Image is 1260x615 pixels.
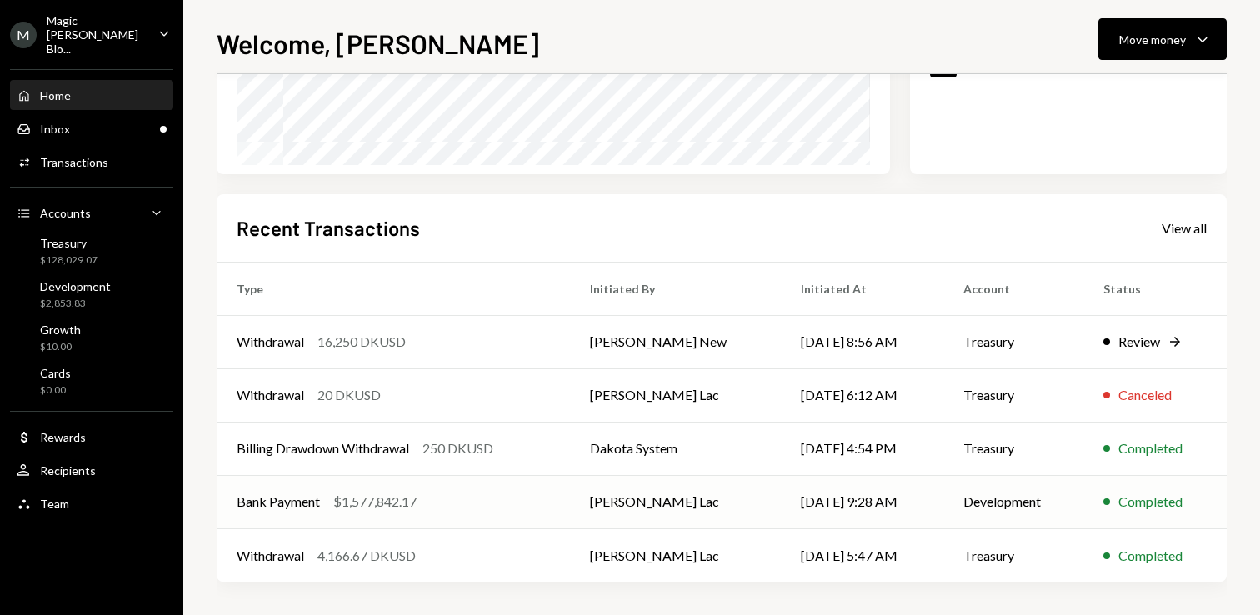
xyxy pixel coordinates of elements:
div: Completed [1118,492,1182,512]
td: [DATE] 9:28 AM [781,475,943,528]
div: M [10,22,37,48]
td: [PERSON_NAME] Lac [570,475,781,528]
div: Magic [PERSON_NAME] Blo... [47,13,145,56]
div: 20 DKUSD [317,385,381,405]
div: Rewards [40,430,86,444]
td: Dakota System [570,422,781,475]
div: Move money [1119,31,1186,48]
div: Billing Drawdown Withdrawal [237,438,409,458]
div: Team [40,497,69,511]
div: Growth [40,322,81,337]
div: Review [1118,332,1160,352]
a: Treasury$128,029.07 [10,231,173,271]
td: Development [943,475,1083,528]
a: Recipients [10,455,173,485]
div: Home [40,88,71,102]
div: $0.00 [40,383,71,397]
div: Treasury [40,236,97,250]
th: Initiated By [570,262,781,315]
td: Treasury [943,422,1083,475]
div: Development [40,279,111,293]
td: [PERSON_NAME] New [570,315,781,368]
div: Withdrawal [237,546,304,566]
div: Inbox [40,122,70,136]
th: Account [943,262,1083,315]
div: 4,166.67 DKUSD [317,546,416,566]
div: Withdrawal [237,385,304,405]
div: Cards [40,366,71,380]
a: Cards$0.00 [10,361,173,401]
div: $128,029.07 [40,253,97,267]
div: Completed [1118,546,1182,566]
td: [DATE] 5:47 AM [781,528,943,582]
div: Accounts [40,206,91,220]
div: Canceled [1118,385,1172,405]
a: View all [1162,218,1207,237]
div: $1,577,842.17 [333,492,417,512]
div: Bank Payment [237,492,320,512]
th: Initiated At [781,262,943,315]
a: Team [10,488,173,518]
td: Treasury [943,528,1083,582]
div: 16,250 DKUSD [317,332,406,352]
div: $2,853.83 [40,297,111,311]
h2: Recent Transactions [237,214,420,242]
th: Type [217,262,570,315]
a: Accounts [10,197,173,227]
div: 250 DKUSD [422,438,493,458]
td: [PERSON_NAME] Lac [570,368,781,422]
td: Treasury [943,368,1083,422]
div: View all [1162,220,1207,237]
a: Inbox [10,113,173,143]
td: [DATE] 6:12 AM [781,368,943,422]
h1: Welcome, [PERSON_NAME] [217,27,539,60]
td: Treasury [943,315,1083,368]
div: Recipients [40,463,96,477]
a: Development$2,853.83 [10,274,173,314]
a: Home [10,80,173,110]
div: Withdrawal [237,332,304,352]
th: Status [1083,262,1227,315]
a: Growth$10.00 [10,317,173,357]
button: Move money [1098,18,1227,60]
td: [PERSON_NAME] Lac [570,528,781,582]
td: [DATE] 8:56 AM [781,315,943,368]
td: [DATE] 4:54 PM [781,422,943,475]
div: Transactions [40,155,108,169]
a: Transactions [10,147,173,177]
div: Completed [1118,438,1182,458]
div: $10.00 [40,340,81,354]
a: Rewards [10,422,173,452]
